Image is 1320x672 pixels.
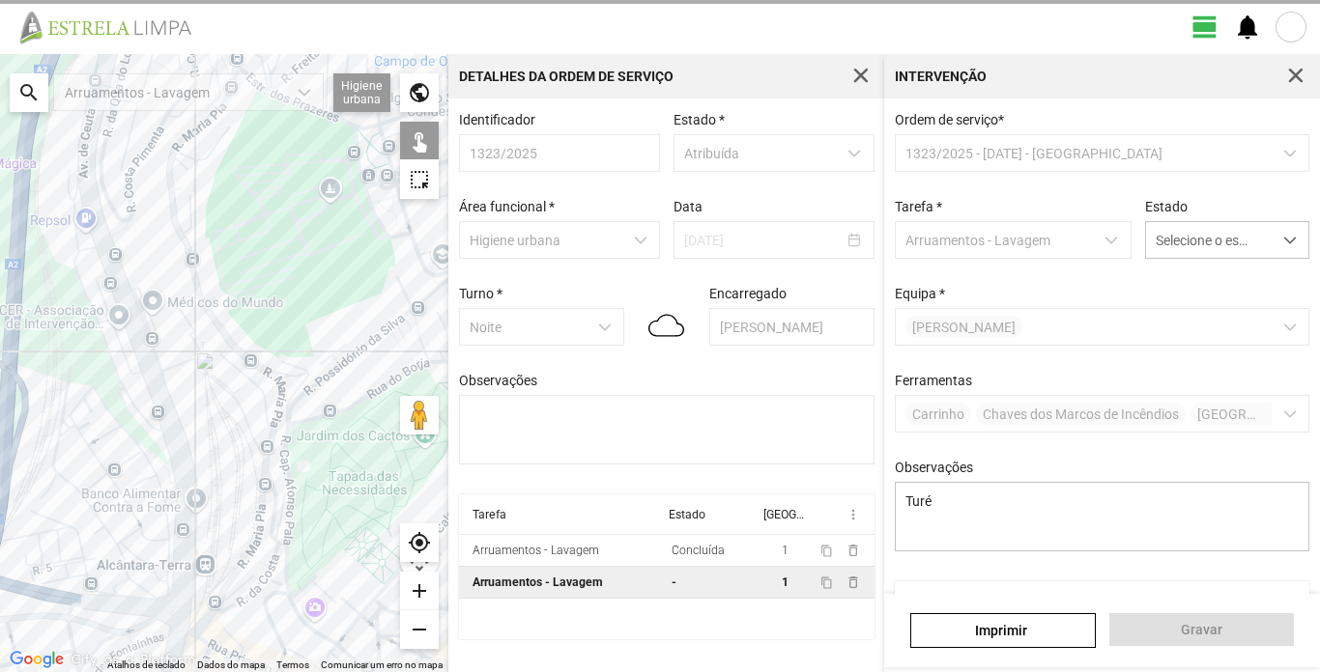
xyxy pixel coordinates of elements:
[333,73,390,112] div: Higiene urbana
[1272,222,1309,258] div: dropdown trigger
[400,73,439,112] div: public
[10,73,48,112] div: search
[895,286,945,301] label: Equipa *
[820,545,833,557] span: content_copy
[820,574,836,590] button: content_copy
[1191,13,1220,42] span: view_day
[782,544,789,557] span: 1
[674,112,725,127] label: Estado *
[459,112,535,127] label: Identificador
[459,70,674,83] div: Detalhes da Ordem de Serviço
[459,199,555,214] label: Área funcional *
[473,508,506,521] div: Tarefa
[895,112,1004,127] span: Ordem de serviço
[400,122,439,160] div: touch_app
[763,508,804,521] div: [GEOGRAPHIC_DATA]
[820,543,836,558] button: content_copy
[782,575,789,589] span: 1
[459,373,537,388] label: Observações
[459,286,502,301] label: Turno *
[400,160,439,199] div: highlight_alt
[1119,622,1283,637] span: Gravar
[473,544,599,557] div: Arruamentos - Lavagem
[910,613,1095,648] a: Imprimir
[321,659,443,670] a: Comunicar um erro no mapa
[846,574,861,590] span: delete_outline
[197,658,265,672] button: Dados do mapa
[14,10,213,44] img: file
[5,647,69,672] img: Google
[400,610,439,649] div: remove
[400,572,439,610] div: add
[895,70,987,83] div: Intervenção
[846,543,861,558] span: delete_outline
[473,575,603,589] div: Arruamentos - Lavagem
[672,575,676,589] div: -
[5,647,69,672] a: Abrir esta área no Google Maps (abre uma nova janela)
[672,544,725,557] div: Concluída
[400,523,439,562] div: my_location
[895,373,972,388] label: Ferramentas
[1146,222,1272,258] span: Selecione o estado
[400,396,439,434] button: Arraste o Pegman para o mapa para abrir o Street View
[669,508,705,521] div: Estado
[648,305,684,346] img: 04n.svg
[895,460,973,475] label: Observações
[1145,199,1188,214] label: Estado
[1280,594,1296,609] span: delete_outline
[709,286,787,301] label: Encarregado
[820,576,833,589] span: content_copy
[895,199,942,214] label: Tarefa *
[276,659,309,670] a: Termos (abre num novo separador)
[1233,13,1262,42] span: notifications
[674,199,703,214] label: Data
[846,507,861,522] span: more_vert
[1255,594,1271,609] span: add
[1109,613,1294,646] button: Gravar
